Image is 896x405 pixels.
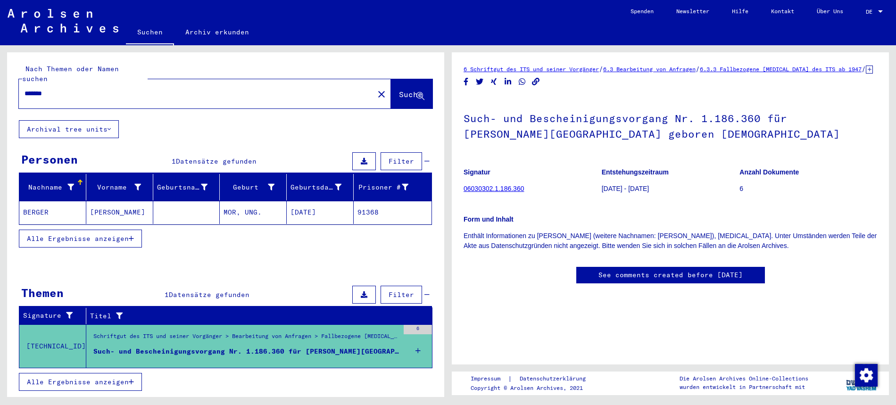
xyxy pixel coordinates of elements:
button: Alle Ergebnisse anzeigen [19,230,142,248]
span: Alle Ergebnisse anzeigen [27,378,129,386]
div: Titel [90,308,423,323]
div: | [471,374,597,384]
mat-header-cell: Prisoner # [354,174,431,200]
p: 6 [739,184,877,194]
div: Geburt‏ [224,182,274,192]
span: Filter [389,157,414,165]
a: Suchen [126,21,174,45]
p: [DATE] - [DATE] [602,184,739,194]
button: Share on WhatsApp [517,76,527,88]
div: Geburt‏ [224,180,286,195]
div: Personen [21,151,78,168]
a: See comments created before [DATE] [598,270,743,280]
a: Impressum [471,374,508,384]
mat-cell: BERGER [19,201,86,224]
img: Zustimmung ändern [855,364,878,387]
div: Schriftgut des ITS und seiner Vorgänger > Bearbeitung von Anfragen > Fallbezogene [MEDICAL_DATA] ... [93,332,399,345]
a: 6 Schriftgut des ITS und seiner Vorgänger [464,66,599,73]
mat-header-cell: Geburtsdatum [287,174,354,200]
div: Prisoner # [357,182,408,192]
div: Signature [23,308,88,323]
mat-header-cell: Geburtsname [153,174,220,200]
mat-cell: 91368 [354,201,431,224]
mat-header-cell: Nachname [19,174,86,200]
p: wurden entwickelt in Partnerschaft mit [680,383,808,391]
img: Arolsen_neg.svg [8,9,118,33]
button: Archival tree units [19,120,119,138]
img: yv_logo.png [844,371,879,395]
b: Form und Inhalt [464,215,514,223]
span: / [862,65,866,73]
button: Suche [391,79,432,108]
div: Nachname [23,180,86,195]
span: Suche [399,90,423,99]
a: 06030302.1.186.360 [464,185,524,192]
mat-header-cell: Vorname [86,174,153,200]
button: Share on Facebook [461,76,471,88]
h1: Such- und Bescheinigungsvorgang Nr. 1.186.360 für [PERSON_NAME][GEOGRAPHIC_DATA] geboren [DEMOGRA... [464,97,877,154]
span: Alle Ergebnisse anzeigen [27,234,129,243]
mat-header-cell: Geburt‏ [220,174,287,200]
mat-cell: [DATE] [287,201,354,224]
div: Geburtsname [157,182,208,192]
span: Datensätze gefunden [176,157,257,165]
div: Vorname [90,182,141,192]
span: / [599,65,603,73]
div: Prisoner # [357,180,420,195]
mat-cell: MOR, UNG. [220,201,287,224]
button: Filter [381,152,422,170]
div: Geburtsname [157,180,220,195]
b: Signatur [464,168,490,176]
div: Vorname [90,180,153,195]
div: Such- und Bescheinigungsvorgang Nr. 1.186.360 für [PERSON_NAME][GEOGRAPHIC_DATA] geboren [DEMOGRA... [93,347,399,356]
div: Geburtsdatum [290,182,341,192]
button: Copy link [531,76,541,88]
span: Filter [389,290,414,299]
mat-icon: close [376,89,387,100]
p: Enthält Informationen zu [PERSON_NAME] (weitere Nachnamen: [PERSON_NAME]), [MEDICAL_DATA]. Unter ... [464,231,877,251]
td: [TECHNICAL_ID] [19,324,86,368]
button: Alle Ergebnisse anzeigen [19,373,142,391]
b: Anzahl Dokumente [739,168,799,176]
div: Themen [21,284,64,301]
span: DE [866,8,876,15]
a: 6.3.3 Fallbezogene [MEDICAL_DATA] des ITS ab 1947 [700,66,862,73]
div: Nachname [23,182,74,192]
span: Datensätze gefunden [169,290,249,299]
div: Geburtsdatum [290,180,353,195]
div: Signature [23,311,79,321]
a: 6.3 Bearbeitung von Anfragen [603,66,696,73]
mat-cell: [PERSON_NAME] [86,201,153,224]
button: Share on LinkedIn [503,76,513,88]
div: Titel [90,311,414,321]
p: Copyright © Arolsen Archives, 2021 [471,384,597,392]
button: Share on Twitter [475,76,485,88]
div: 6 [404,325,432,334]
span: / [696,65,700,73]
span: 1 [165,290,169,299]
span: 1 [172,157,176,165]
button: Share on Xing [489,76,499,88]
mat-label: Nach Themen oder Namen suchen [22,65,119,83]
button: Filter [381,286,422,304]
b: Entstehungszeitraum [602,168,669,176]
p: Die Arolsen Archives Online-Collections [680,374,808,383]
a: Archiv erkunden [174,21,260,43]
button: Clear [372,84,391,103]
a: Datenschutzerklärung [512,374,597,384]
